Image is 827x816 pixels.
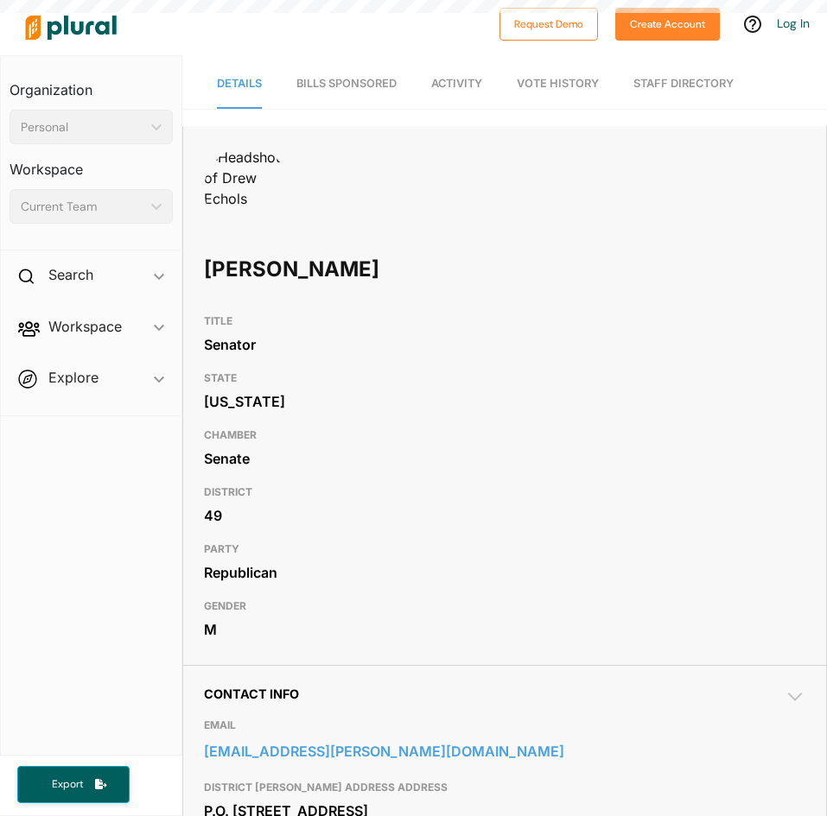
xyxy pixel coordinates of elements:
[204,482,805,503] h3: DISTRICT
[204,777,805,798] h3: DISTRICT [PERSON_NAME] ADDRESS ADDRESS
[204,311,805,332] h3: TITLE
[204,446,805,471] div: Senate
[204,617,805,642] div: M
[204,686,299,701] span: Contact Info
[21,198,144,216] div: Current Team
[499,14,598,32] a: Request Demo
[615,14,720,32] a: Create Account
[204,368,805,389] h3: STATE
[48,265,93,284] h2: Search
[10,65,173,103] h3: Organization
[204,389,805,414] div: [US_STATE]
[517,77,599,90] span: Vote History
[217,77,262,90] span: Details
[633,60,734,109] a: Staff Directory
[204,244,565,295] h1: [PERSON_NAME]
[204,147,290,209] img: Headshot of Drew Echols
[204,560,805,585] div: Republican
[21,118,144,136] div: Personal
[431,77,482,90] span: Activity
[431,60,482,109] a: Activity
[777,16,810,31] a: Log In
[296,60,397,109] a: Bills Sponsored
[204,738,805,764] a: [EMAIL_ADDRESS][PERSON_NAME][DOMAIN_NAME]
[217,60,262,109] a: Details
[204,425,805,446] h3: CHAMBER
[204,332,805,357] div: Senator
[10,144,173,182] h3: Workspace
[296,77,397,90] span: Bills Sponsored
[17,766,130,803] button: Export
[204,539,805,560] h3: PARTY
[40,777,95,792] span: Export
[499,8,598,41] button: Request Demo
[204,503,805,528] div: 49
[204,715,805,736] h3: EMAIL
[204,596,805,617] h3: GENDER
[615,8,720,41] button: Create Account
[517,60,599,109] a: Vote History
